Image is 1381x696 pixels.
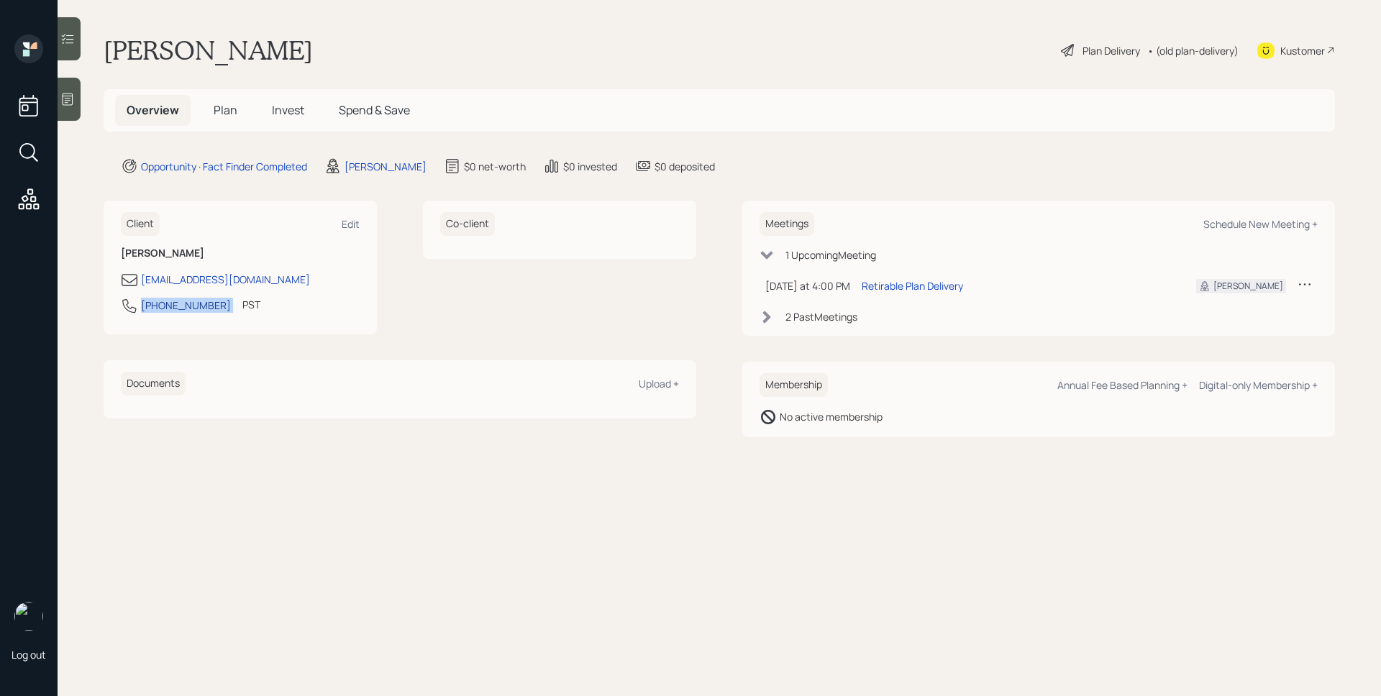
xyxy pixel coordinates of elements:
h6: Meetings [760,212,814,236]
h6: Membership [760,373,828,397]
div: Kustomer [1280,43,1325,58]
img: james-distasi-headshot.png [14,602,43,631]
h6: Co-client [440,212,495,236]
h6: [PERSON_NAME] [121,247,360,260]
div: Log out [12,648,46,661]
div: $0 invested [563,159,617,174]
div: No active membership [780,409,883,424]
div: Annual Fee Based Planning + [1057,378,1188,392]
div: PST [242,297,260,312]
div: $0 deposited [655,159,715,174]
h6: Client [121,212,160,236]
h6: Documents [121,372,186,395]
h1: [PERSON_NAME] [104,35,313,66]
div: Plan Delivery [1083,43,1140,58]
span: Invest [272,102,304,118]
div: [PHONE_NUMBER] [141,298,231,313]
div: Upload + [639,377,679,390]
div: Opportunity · Fact Finder Completed [141,159,307,174]
div: [PERSON_NAME] [345,159,427,174]
div: [EMAIL_ADDRESS][DOMAIN_NAME] [141,272,310,287]
div: 2 Past Meeting s [785,309,857,324]
div: $0 net-worth [464,159,526,174]
div: Digital-only Membership + [1199,378,1318,392]
span: Plan [214,102,237,118]
div: Schedule New Meeting + [1203,217,1318,231]
div: [PERSON_NAME] [1213,280,1283,293]
span: Overview [127,102,179,118]
div: 1 Upcoming Meeting [785,247,876,262]
span: Spend & Save [339,102,410,118]
div: • (old plan-delivery) [1147,43,1239,58]
div: [DATE] at 4:00 PM [765,278,850,293]
div: Retirable Plan Delivery [862,278,963,293]
div: Edit [342,217,360,231]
